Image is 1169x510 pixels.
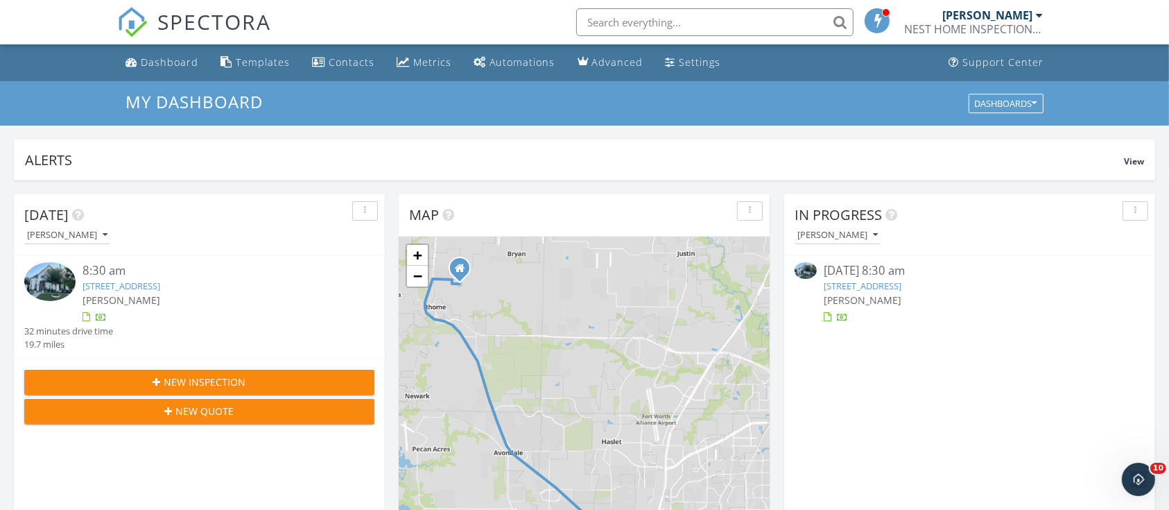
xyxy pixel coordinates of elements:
[27,230,107,240] div: [PERSON_NAME]
[24,399,374,424] button: New Quote
[306,50,380,76] a: Contacts
[236,56,290,69] div: Templates
[679,56,721,69] div: Settings
[824,280,901,292] a: [STREET_ADDRESS]
[975,99,1037,108] div: Dashboards
[83,280,160,292] a: [STREET_ADDRESS]
[24,262,374,351] a: 8:30 am [STREET_ADDRESS] [PERSON_NAME] 32 minutes drive time 19.7 miles
[83,262,345,280] div: 8:30 am
[795,262,817,279] img: 9572042%2Fcover_photos%2FD1eoc0kC8moJ1HIjiGSm%2Fsmall.jpg
[407,245,428,266] a: Zoom in
[795,262,1145,324] a: [DATE] 8:30 am [STREET_ADDRESS] [PERSON_NAME]
[942,8,1032,22] div: [PERSON_NAME]
[468,50,561,76] a: Automations (Basic)
[391,50,457,76] a: Metrics
[795,205,882,224] span: In Progress
[24,226,110,245] button: [PERSON_NAME]
[329,56,374,69] div: Contacts
[83,294,160,307] span: [PERSON_NAME]
[215,50,295,76] a: Templates
[24,205,69,224] span: [DATE]
[120,50,204,76] a: Dashboard
[24,262,76,301] img: 9572042%2Fcover_photos%2FD1eoc0kC8moJ1HIjiGSm%2Fsmall.jpg
[409,205,439,224] span: Map
[824,262,1116,280] div: [DATE] 8:30 am
[157,7,271,36] span: SPECTORA
[24,370,374,395] button: New Inspection
[904,22,1043,36] div: NEST HOME INSPECTIONS, LLC
[572,50,649,76] a: Advanced
[969,94,1044,113] button: Dashboards
[117,19,271,48] a: SPECTORA
[1124,155,1144,167] span: View
[797,230,878,240] div: [PERSON_NAME]
[407,266,428,287] a: Zoom out
[592,56,643,69] div: Advanced
[962,56,1044,69] div: Support Center
[1122,463,1155,496] iframe: Intercom live chat
[1150,463,1166,474] span: 10
[490,56,555,69] div: Automations
[24,325,113,338] div: 32 minutes drive time
[164,375,246,389] span: New Inspection
[660,50,727,76] a: Settings
[795,226,881,245] button: [PERSON_NAME]
[413,56,451,69] div: Metrics
[25,151,1124,169] div: Alerts
[824,294,901,307] span: [PERSON_NAME]
[576,8,854,36] input: Search everything...
[460,268,468,276] div: 640 Gladness, Rhome TX 76078
[176,404,234,418] span: New Quote
[125,90,263,113] span: My Dashboard
[117,7,148,37] img: The Best Home Inspection Software - Spectora
[141,56,198,69] div: Dashboard
[24,338,113,351] div: 19.7 miles
[943,50,1049,76] a: Support Center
